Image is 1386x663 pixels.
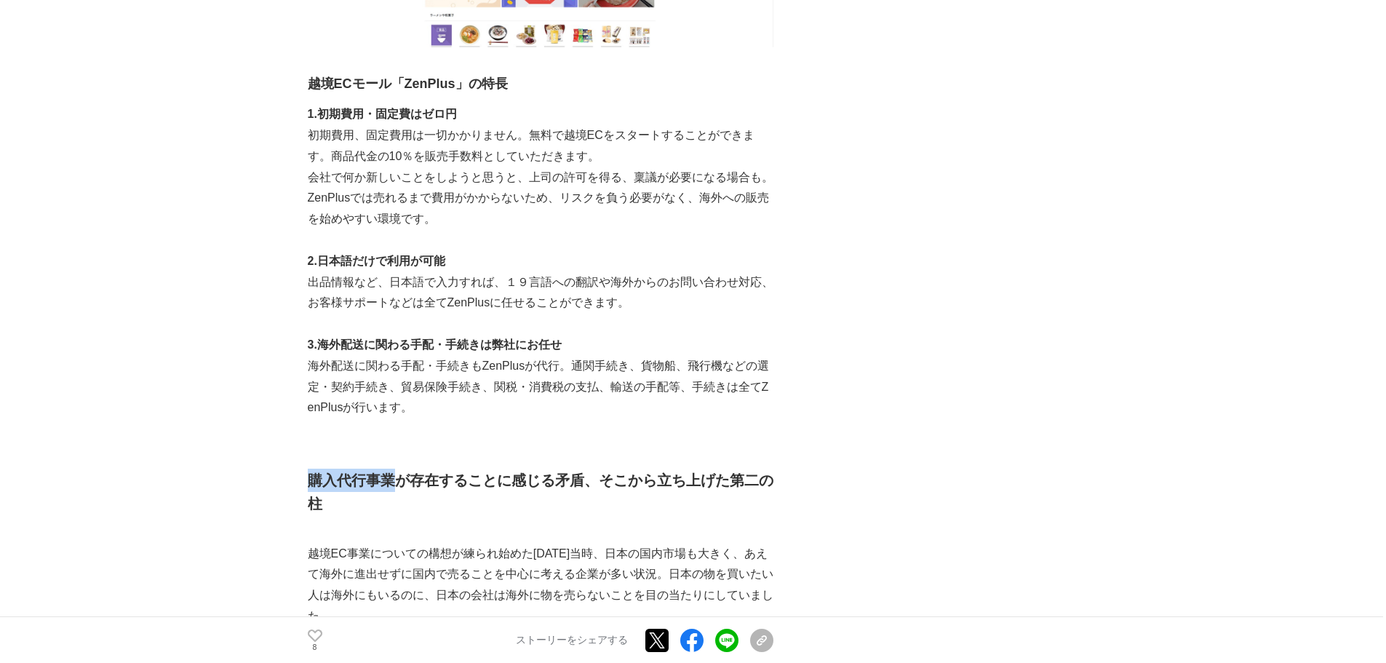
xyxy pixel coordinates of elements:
[308,125,773,167] p: 初期費用、固定費用は一切かかりません。無料で越境ECをスタートすることができます。商品代金の10％を販売手数料としていただきます。
[308,356,773,418] p: 海外配送に関わる手配・手続きもZenPlusが代行。通関手続き、貨物船、飛行機などの選定・契約手続き、貿易保険手続き、関税・消費税の支払、輸送の手配等、手続きは全てZenPlusが行います。
[516,634,628,647] p: ストーリーをシェアする
[308,167,773,230] p: 会社で何か新しいことをしようと思うと、上司の許可を得る、稟議が必要になる場合も。ZenPlusでは売れるまで費用がかからないため、リスクを負う必要がなく、海外への販売を始めやすい環境です。
[308,469,773,515] h2: 購入代行事業が存在することに感じる矛盾、そこから立ち上げた第二の柱
[308,544,773,627] p: 越境EC事業についての構想が練られ始めた[DATE]当時、日本の国内市場も大きく、あえて海外に進出せずに国内で売ることを中心に考える企業が多い状況。日本の物を買いたい人は海外にもいるのに、日本の...
[308,74,773,95] h3: 越境ECモール「ZenPlus」の特長
[308,338,562,351] strong: 3.海外配送に関わる手配・手続きは弊社にお任せ
[308,255,445,267] strong: 2.日本語だけで利用が可能
[308,643,322,651] p: 8
[308,108,457,120] strong: 1.初期費用・固定費はゼロ円
[308,272,773,314] p: 出品情報など、日本語で入力すれば、１９言語への翻訳や海外からのお問い合わせ対応、お客様サポートなどは全てZenPlusに任せることができます。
